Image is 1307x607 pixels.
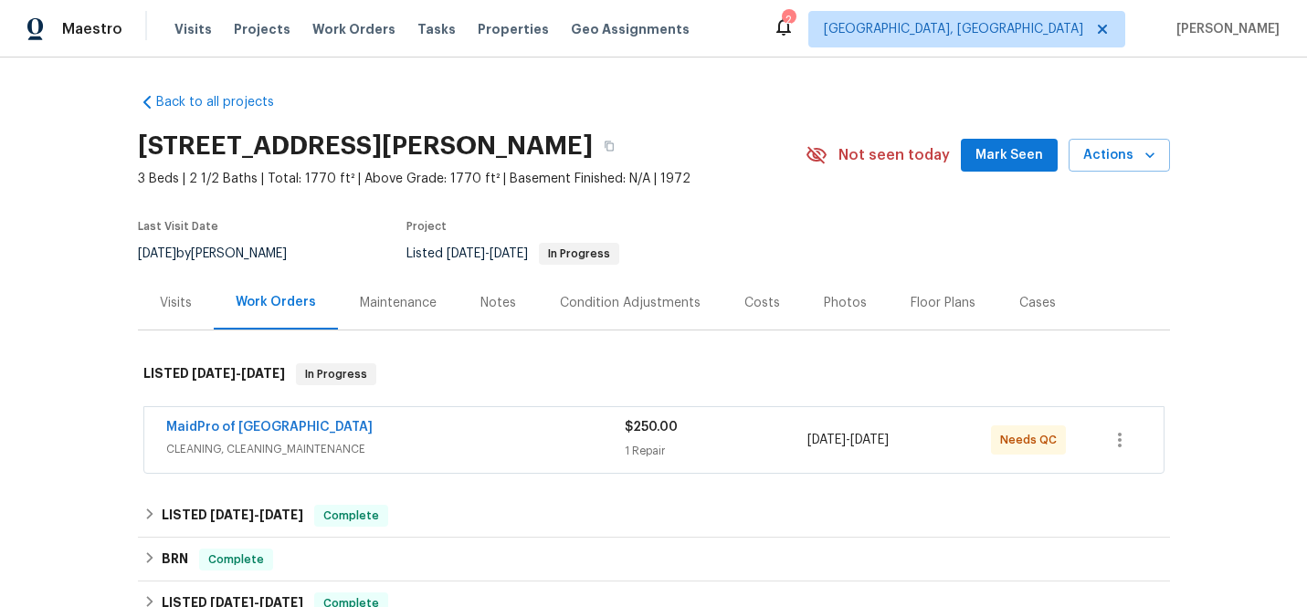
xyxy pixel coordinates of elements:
button: Mark Seen [961,139,1058,173]
span: [DATE] [447,247,485,260]
span: Last Visit Date [138,221,218,232]
div: LISTED [DATE]-[DATE]Complete [138,494,1170,538]
span: - [192,367,285,380]
span: - [807,431,889,449]
span: [DATE] [138,247,176,260]
span: Mark Seen [975,144,1043,167]
h6: LISTED [143,363,285,385]
div: Cases [1019,294,1056,312]
h2: [STREET_ADDRESS][PERSON_NAME] [138,137,593,155]
div: Work Orders [236,293,316,311]
a: MaidPro of [GEOGRAPHIC_DATA] [166,421,373,434]
div: Condition Adjustments [560,294,701,312]
div: Notes [480,294,516,312]
h6: LISTED [162,505,303,527]
span: 3 Beds | 2 1/2 Baths | Total: 1770 ft² | Above Grade: 1770 ft² | Basement Finished: N/A | 1972 [138,170,806,188]
span: Geo Assignments [571,20,690,38]
span: Needs QC [1000,431,1064,449]
span: Maestro [62,20,122,38]
span: Complete [316,507,386,525]
div: BRN Complete [138,538,1170,581]
span: Listed [406,247,619,260]
div: Floor Plans [911,294,975,312]
span: [DATE] [807,434,846,446]
span: Actions [1083,144,1155,167]
span: [DATE] [241,367,285,380]
span: [DATE] [850,434,889,446]
span: Not seen today [838,146,950,164]
span: CLEANING, CLEANING_MAINTENANCE [166,440,625,458]
span: [DATE] [259,508,303,521]
span: [PERSON_NAME] [1169,20,1280,38]
div: Costs [744,294,780,312]
span: Visits [174,20,212,38]
button: Copy Address [593,130,626,162]
div: Maintenance [360,294,437,312]
div: LISTED [DATE]-[DATE]In Progress [138,345,1170,403]
span: Tasks [417,23,456,36]
span: Complete [201,550,271,569]
span: [GEOGRAPHIC_DATA], [GEOGRAPHIC_DATA] [824,20,1083,38]
button: Actions [1069,139,1170,173]
span: - [447,247,528,260]
div: Visits [160,294,192,312]
span: In Progress [541,248,617,259]
div: Photos [824,294,867,312]
div: 1 Repair [625,442,808,460]
span: Projects [234,20,290,38]
span: In Progress [298,365,374,383]
span: [DATE] [490,247,528,260]
div: by [PERSON_NAME] [138,243,309,265]
span: Properties [478,20,549,38]
span: [DATE] [192,367,236,380]
span: $250.00 [625,421,678,434]
span: - [210,508,303,521]
span: Project [406,221,447,232]
a: Back to all projects [138,93,313,111]
span: Work Orders [312,20,395,38]
h6: BRN [162,549,188,570]
span: [DATE] [210,508,254,521]
div: 2 [782,11,795,29]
